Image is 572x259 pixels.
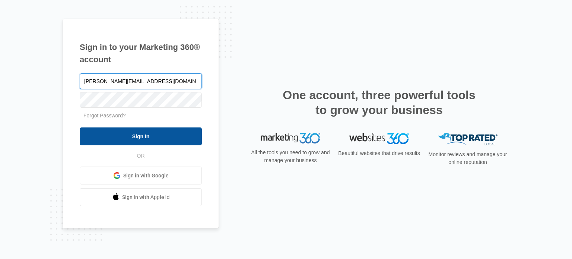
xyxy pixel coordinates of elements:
span: Sign in with Google [123,172,169,180]
p: Monitor reviews and manage your online reputation [426,151,509,166]
a: Sign in with Google [80,167,202,184]
a: Forgot Password? [83,113,126,119]
span: OR [132,152,150,160]
img: Marketing 360 [261,133,320,143]
h1: Sign in to your Marketing 360® account [80,41,202,66]
input: Sign In [80,127,202,145]
h2: One account, three powerful tools to grow your business [280,88,478,117]
a: Sign in with Apple Id [80,188,202,206]
img: Websites 360 [349,133,409,144]
span: Sign in with Apple Id [122,193,170,201]
input: Email [80,73,202,89]
p: Beautiful websites that drive results [337,149,421,157]
p: All the tools you need to grow and manage your business [249,149,332,164]
img: Top Rated Local [438,133,498,145]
